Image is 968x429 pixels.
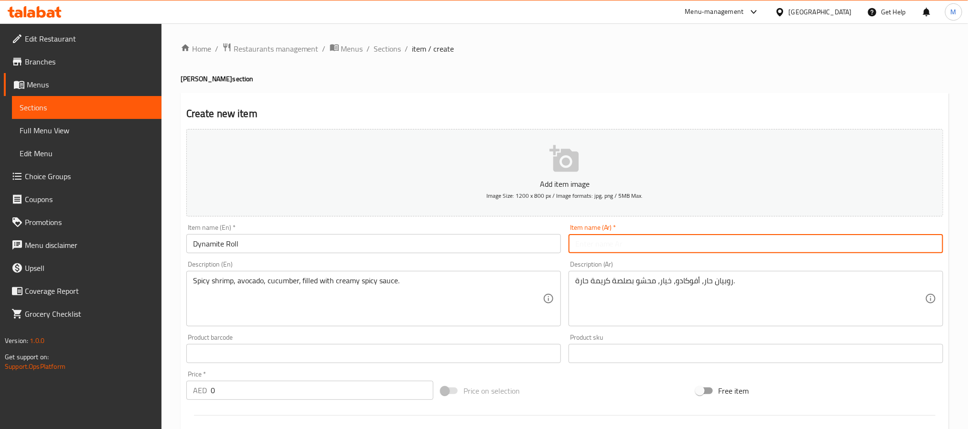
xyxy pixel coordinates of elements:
[222,43,319,55] a: Restaurants management
[4,50,161,73] a: Branches
[685,6,744,18] div: Menu-management
[575,276,925,322] textarea: روبيان حار، أفوكادو، خيار، محشو بصلصة كريمة حارة.
[12,119,161,142] a: Full Menu View
[181,74,949,84] h4: [PERSON_NAME] section
[30,334,44,347] span: 1.0.0
[27,79,154,90] span: Menus
[374,43,401,54] a: Sections
[25,171,154,182] span: Choice Groups
[186,129,943,216] button: Add item imageImage Size: 1200 x 800 px / Image formats: jpg, png / 5MB Max.
[951,7,957,17] span: M
[4,211,161,234] a: Promotions
[193,385,207,396] p: AED
[25,193,154,205] span: Coupons
[4,234,161,257] a: Menu disclaimer
[323,43,326,54] li: /
[463,385,520,397] span: Price on selection
[215,43,218,54] li: /
[12,142,161,165] a: Edit Menu
[4,257,161,279] a: Upsell
[234,43,319,54] span: Restaurants management
[5,351,49,363] span: Get support on:
[569,234,943,253] input: Enter name Ar
[412,43,454,54] span: item / create
[186,107,943,121] h2: Create new item
[4,188,161,211] a: Coupons
[25,239,154,251] span: Menu disclaimer
[186,344,561,363] input: Please enter product barcode
[789,7,852,17] div: [GEOGRAPHIC_DATA]
[4,302,161,325] a: Grocery Checklist
[25,56,154,67] span: Branches
[330,43,363,55] a: Menus
[341,43,363,54] span: Menus
[20,102,154,113] span: Sections
[25,285,154,297] span: Coverage Report
[25,262,154,274] span: Upsell
[569,344,943,363] input: Please enter product sku
[186,234,561,253] input: Enter name En
[4,279,161,302] a: Coverage Report
[20,125,154,136] span: Full Menu View
[367,43,370,54] li: /
[25,33,154,44] span: Edit Restaurant
[405,43,409,54] li: /
[4,165,161,188] a: Choice Groups
[211,381,433,400] input: Please enter price
[4,73,161,96] a: Menus
[201,178,928,190] p: Add item image
[25,216,154,228] span: Promotions
[719,385,749,397] span: Free item
[5,360,65,373] a: Support.OpsPlatform
[20,148,154,159] span: Edit Menu
[181,43,949,55] nav: breadcrumb
[181,43,211,54] a: Home
[486,190,643,201] span: Image Size: 1200 x 800 px / Image formats: jpg, png / 5MB Max.
[25,308,154,320] span: Grocery Checklist
[193,276,543,322] textarea: Spicy shrimp, avocado, cucumber, filled with creamy spicy sauce.
[4,27,161,50] a: Edit Restaurant
[5,334,28,347] span: Version:
[12,96,161,119] a: Sections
